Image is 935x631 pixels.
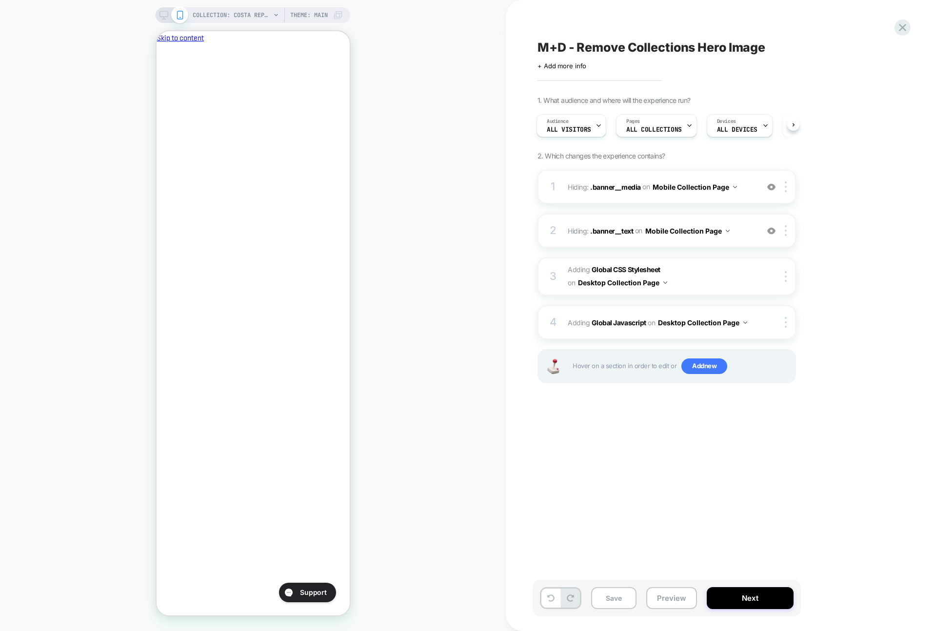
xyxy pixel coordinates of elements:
[568,276,575,289] span: on
[548,177,558,197] div: 1
[537,96,690,104] span: 1. What audience and where will the experience run?
[590,226,633,235] span: .banner__text
[568,263,754,290] span: Adding
[537,152,665,160] span: 2. Which changes the experience contains?
[707,587,794,609] button: Next
[626,126,682,133] span: ALL COLLECTIONS
[645,224,730,238] button: Mobile Collection Page
[767,227,776,235] img: crossed eye
[592,265,660,274] b: Global CSS Stylesheet
[193,7,271,23] span: COLLECTION: Costa Replacement Lenses by Revant Optics (Category)
[578,276,667,290] button: Desktop Collection Page
[635,224,642,237] span: on
[717,126,757,133] span: ALL DEVICES
[548,267,558,286] div: 3
[663,281,667,284] img: down arrow
[681,358,727,374] span: Add new
[733,186,737,188] img: down arrow
[626,118,640,125] span: Pages
[642,180,650,193] span: on
[290,7,328,23] span: Theme: MAIN
[590,182,640,191] span: .banner__media
[726,230,730,232] img: down arrow
[767,183,776,191] img: crossed eye
[537,62,586,70] span: + Add more info
[547,126,591,133] span: All Visitors
[658,315,747,330] button: Desktop Collection Page
[568,315,754,330] span: Adding
[743,321,747,324] img: down arrow
[118,548,183,574] iframe: Gorgias live chat messenger
[653,180,737,194] button: Mobile Collection Page
[537,40,765,55] span: M+D - Remove Collections Hero Image
[648,316,655,329] span: on
[785,181,787,192] img: close
[543,359,563,374] img: Joystick
[592,318,646,327] b: Global Javascript
[568,224,754,238] span: Hiding :
[785,225,787,236] img: close
[548,313,558,332] div: 4
[548,221,558,240] div: 2
[717,118,736,125] span: Devices
[591,587,637,609] button: Save
[785,317,787,328] img: close
[646,587,697,609] button: Preview
[568,180,754,194] span: Hiding :
[547,118,569,125] span: Audience
[785,271,787,282] img: close
[573,358,790,374] span: Hover on a section in order to edit or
